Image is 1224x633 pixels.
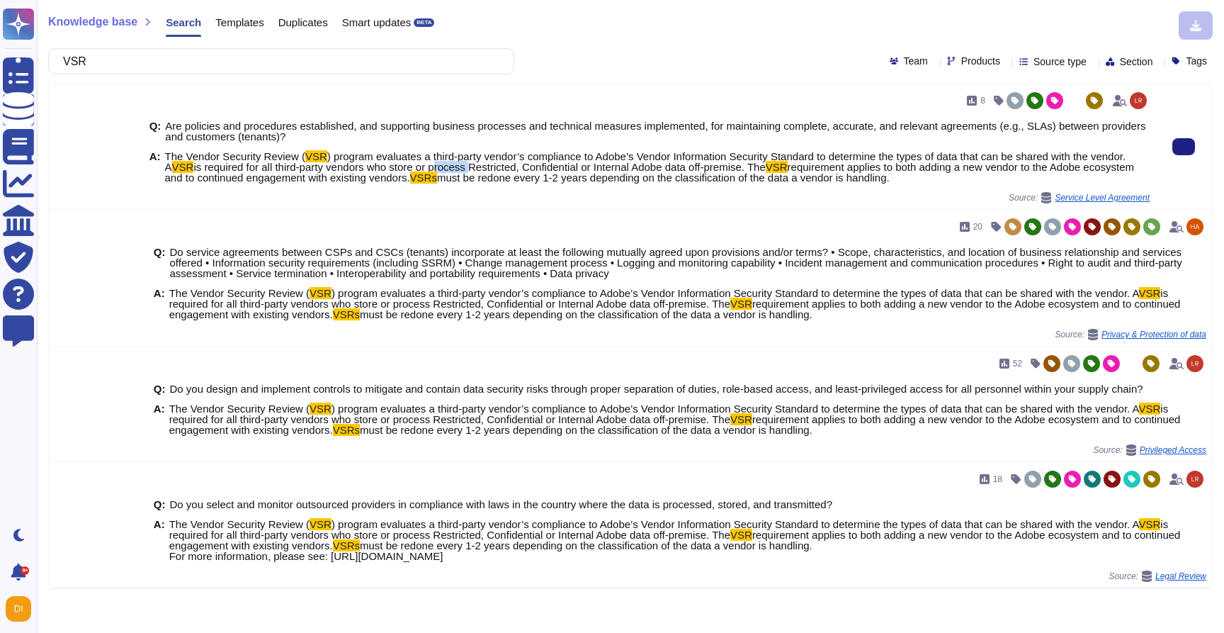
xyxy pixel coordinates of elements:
span: must be redone every 1-2 years depending on the classification of the data a vendor is handling. [360,308,812,320]
b: Q: [154,383,166,394]
span: Products [961,56,1000,66]
mark: VSR [310,403,331,415]
span: Duplicates [278,17,328,28]
span: Do you select and monitor outsourced providers in compliance with laws in the country where the d... [170,498,833,510]
mark: VSR [305,150,327,162]
span: requirement applies to both adding a new vendor to the Adobe ecosystem and to continued engagemen... [165,161,1135,184]
span: Knowledge base [48,16,137,28]
div: 9+ [21,566,29,575]
span: Source type [1033,57,1087,67]
span: ) program evaluates a third-party vendor’s compliance to Adobe’s Vendor Information Security Stan... [331,403,1139,415]
span: Do service agreements between CSPs and CSCs (tenants) incorporate at least the following mutually... [170,246,1182,279]
mark: VSR [730,298,752,310]
span: ) program evaluates a third-party vendor’s compliance to Adobe’s Vendor Information Security Stan... [165,150,1126,173]
img: user [1186,218,1203,235]
span: Section [1120,57,1153,67]
span: Templates [215,17,263,28]
input: Search a question or template... [56,49,499,74]
mark: VSR [766,161,788,173]
mark: VSR [310,518,331,530]
span: must be redone every 1-2 years depending on the classification of the data a vendor is handling. ... [169,539,812,562]
img: user [6,596,31,622]
span: Search [166,17,201,28]
mark: VSRs [333,424,360,436]
mark: VSR [172,161,194,173]
span: ) program evaluates a third-party vendor’s compliance to Adobe’s Vendor Information Security Stan... [331,518,1139,530]
span: 8 [980,96,985,105]
span: is required for all third-party vendors who store or process Restricted, Confidential or Internal... [169,518,1169,541]
mark: VSR [1139,518,1161,530]
span: is required for all third-party vendors who store or process Restricted, Confidential or Internal... [193,161,765,173]
b: Q: [149,121,161,142]
mark: VSR [1139,403,1161,415]
img: user [1186,471,1203,488]
span: Smart updates [342,17,412,28]
span: Source: [1055,329,1206,340]
span: 20 [973,223,982,231]
b: A: [154,403,165,435]
span: 18 [993,475,1002,483]
span: must be redone every 1-2 years depending on the classification of the data a vendor is handling. [437,172,890,184]
span: Legal Review [1155,572,1206,581]
span: The Vendor Security Review ( [169,403,310,415]
img: user [1130,92,1147,109]
span: ) program evaluates a third-party vendor’s compliance to Adobe’s Vendor Information Security Stan... [331,287,1139,299]
button: user [3,593,41,624]
mark: VSR [730,529,752,541]
span: is required for all third-party vendors who store or process Restricted, Confidential or Internal... [169,287,1169,310]
div: BETA [414,18,434,27]
mark: VSR [730,413,752,425]
mark: VSR [310,287,331,299]
span: Service Level Agreement [1055,194,1150,202]
span: Source: [1009,192,1150,203]
b: A: [149,151,161,183]
span: requirement applies to both adding a new vendor to the Adobe ecosystem and to continued engagemen... [169,298,1181,320]
mark: VSRs [410,172,437,184]
span: Team [904,56,928,66]
span: Source: [1109,571,1206,582]
img: user [1186,355,1203,372]
mark: VSRs [333,308,360,320]
b: A: [154,519,165,561]
span: requirement applies to both adding a new vendor to the Adobe ecosystem and to continued engagemen... [169,413,1181,436]
span: must be redone every 1-2 years depending on the classification of the data a vendor is handling. [360,424,812,436]
span: Do you design and implement controls to mitigate and contain data security risks through proper s... [170,383,1143,395]
span: Privacy & Protection of data [1101,330,1206,339]
b: Q: [154,499,166,510]
span: is required for all third-party vendors who store or process Restricted, Confidential or Internal... [169,403,1169,425]
span: requirement applies to both adding a new vendor to the Adobe ecosystem and to continued engagemen... [169,529,1181,551]
b: Q: [154,247,166,279]
span: Tags [1186,56,1207,66]
span: The Vendor Security Review ( [169,518,310,530]
mark: VSR [1139,287,1161,299]
span: Privileged Access [1140,446,1206,454]
span: 52 [1013,359,1022,368]
b: A: [154,288,165,320]
span: The Vendor Security Review ( [169,287,310,299]
span: Are policies and procedures established, and supporting business processes and technical measures... [165,120,1145,142]
mark: VSRs [333,539,360,551]
span: Source: [1093,444,1206,456]
span: The Vendor Security Review ( [165,150,305,162]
